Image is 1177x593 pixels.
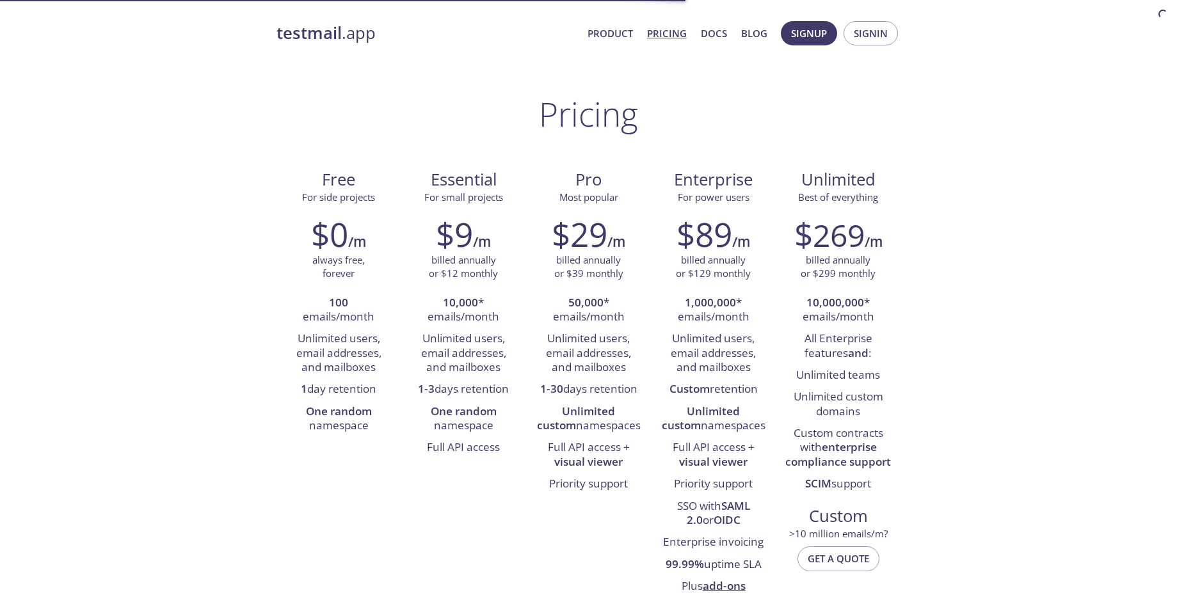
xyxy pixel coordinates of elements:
span: 269 [813,214,865,256]
li: * emails/month [411,292,516,329]
span: Signin [854,25,888,42]
p: always free, forever [312,253,365,281]
strong: OIDC [714,512,741,527]
button: Signup [781,21,837,45]
strong: 50,000 [568,295,604,310]
a: testmail.app [276,22,577,44]
li: Full API access [411,437,516,459]
a: Product [588,25,633,42]
h6: /m [607,231,625,253]
a: Pricing [647,25,687,42]
li: namespaces [536,401,641,438]
strong: 10,000 [443,295,478,310]
span: Signup [791,25,827,42]
span: For power users [678,191,749,203]
li: retention [661,379,766,400]
li: support [785,473,891,495]
li: Enterprise invoicing [661,532,766,553]
li: namespaces [661,401,766,438]
span: Essential [412,169,516,191]
li: All Enterprise features : [785,328,891,365]
h2: $ [794,215,865,253]
li: Unlimited custom domains [785,386,891,423]
span: Unlimited [801,168,876,191]
span: Pro [536,169,641,191]
strong: 100 [329,295,348,310]
strong: One random [306,404,372,418]
li: * emails/month [536,292,641,329]
h2: $29 [552,215,607,253]
a: Docs [701,25,727,42]
strong: 99.99% [666,557,704,571]
strong: visual viewer [679,454,748,469]
span: Get a quote [808,550,869,567]
strong: Unlimited custom [537,404,616,432]
li: days retention [536,379,641,400]
span: For small projects [424,191,503,203]
strong: 1 [301,381,307,396]
a: Blog [741,25,767,42]
p: billed annually or $129 monthly [676,253,751,281]
li: Unlimited users, email addresses, and mailboxes [661,328,766,379]
h2: $89 [677,215,732,253]
li: days retention [411,379,516,400]
strong: visual viewer [554,454,623,469]
strong: enterprise compliance support [785,439,891,468]
h6: /m [732,231,750,253]
li: Unlimited users, email addresses, and mailboxes [536,328,641,379]
strong: 10,000,000 [806,295,864,310]
strong: Unlimited custom [662,404,741,432]
li: Custom contracts with [785,423,891,473]
button: Get a quote [797,546,879,571]
li: * emails/month [785,292,891,329]
li: uptime SLA [661,554,766,576]
p: billed annually or $299 monthly [801,253,876,281]
li: SSO with or [661,496,766,532]
li: namespace [286,401,392,438]
span: Most popular [559,191,618,203]
p: billed annually or $12 monthly [429,253,498,281]
strong: and [848,345,869,360]
h6: /m [348,231,366,253]
li: day retention [286,379,392,400]
strong: testmail [276,22,342,44]
span: For side projects [302,191,375,203]
li: Unlimited users, email addresses, and mailboxes [286,328,392,379]
li: Unlimited users, email addresses, and mailboxes [411,328,516,379]
span: Custom [786,505,890,527]
span: Free [287,169,391,191]
a: add-ons [703,578,746,593]
strong: Custom [669,381,710,396]
li: Full API access + [536,437,641,473]
strong: 1,000,000 [685,295,736,310]
li: namespace [411,401,516,438]
strong: 1-30 [540,381,563,396]
strong: 1-3 [418,381,435,396]
span: Best of everything [798,191,878,203]
button: Signin [844,21,898,45]
strong: One random [431,404,497,418]
strong: SCIM [805,476,831,491]
li: Priority support [536,473,641,495]
span: > 10 million emails/m? [789,527,888,540]
span: Enterprise [661,169,765,191]
li: Priority support [661,473,766,495]
strong: SAML 2.0 [687,498,750,527]
h1: Pricing [539,95,638,133]
li: Full API access + [661,437,766,473]
li: * emails/month [661,292,766,329]
li: emails/month [286,292,392,329]
h6: /m [865,231,883,253]
h2: $0 [311,215,348,253]
li: Unlimited teams [785,365,891,386]
h2: $9 [436,215,473,253]
h6: /m [473,231,491,253]
p: billed annually or $39 monthly [554,253,623,281]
